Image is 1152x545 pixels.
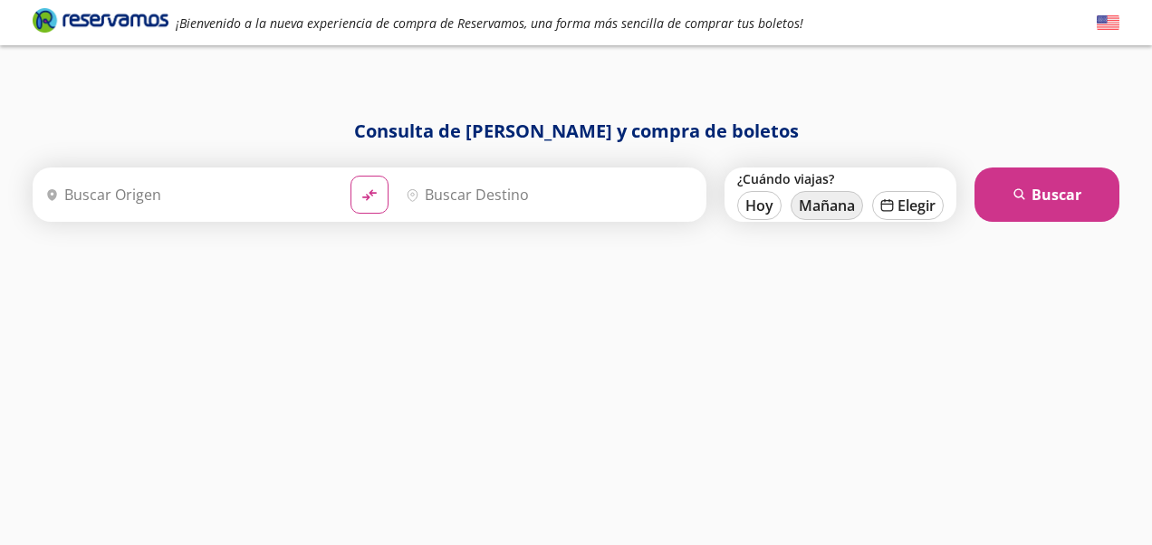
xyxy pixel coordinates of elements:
[974,167,1119,222] button: Buscar
[33,6,168,39] a: Brand Logo
[1097,12,1119,34] button: English
[176,14,803,32] em: ¡Bienvenido a la nueva experiencia de compra de Reservamos, una forma más sencilla de comprar tus...
[38,172,336,217] input: Buscar Origen
[33,6,168,33] i: Brand Logo
[737,191,782,220] button: Hoy
[872,191,944,220] button: Elegir
[737,170,944,187] label: ¿Cuándo viajas?
[791,191,863,220] button: Mañana
[33,118,1119,145] h1: Consulta de [PERSON_NAME] y compra de boletos
[398,172,696,217] input: Buscar Destino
